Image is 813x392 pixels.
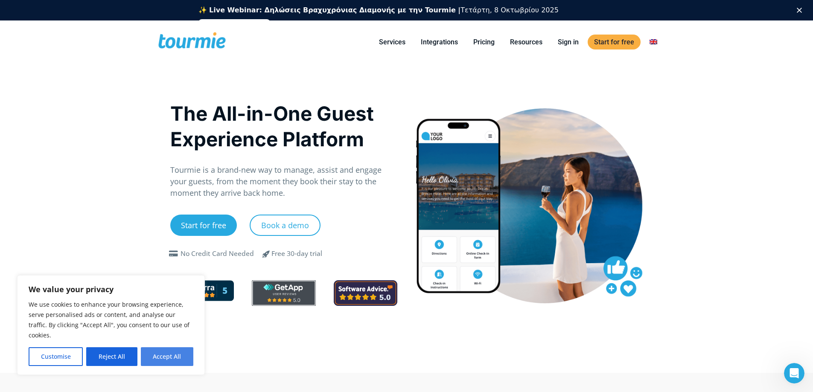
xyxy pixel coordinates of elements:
span:  [167,250,181,257]
a: Start for free [588,35,641,49]
a: Start for free [170,215,237,236]
button: Reject All [86,347,137,366]
p: Tourmie is a brand-new way to manage, assist and engage your guests, from the moment they book th... [170,164,398,199]
a: Pricing [467,37,501,47]
a: Sign in [551,37,585,47]
div: Τετάρτη, 8 Οκτωβρίου 2025 [198,6,559,15]
div: No Credit Card Needed [181,249,254,259]
span:  [256,249,277,259]
div: Κλείσιμο [797,8,805,13]
a: Resources [504,37,549,47]
div: Free 30-day trial [271,249,322,259]
a: Book a demo [250,215,321,236]
a: Services [373,37,412,47]
a: Integrations [414,37,464,47]
button: Accept All [141,347,193,366]
a: Εγγραφείτε δωρεάν [198,19,271,29]
iframe: Intercom live chat [784,363,804,383]
button: Customise [29,347,83,366]
b: ✨ Live Webinar: Δηλώσεις Βραχυχρόνιας Διαμονής με την Tourmie | [198,6,461,14]
h1: The All-in-One Guest Experience Platform [170,101,398,152]
p: We value your privacy [29,284,193,294]
p: We use cookies to enhance your browsing experience, serve personalised ads or content, and analys... [29,299,193,340]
